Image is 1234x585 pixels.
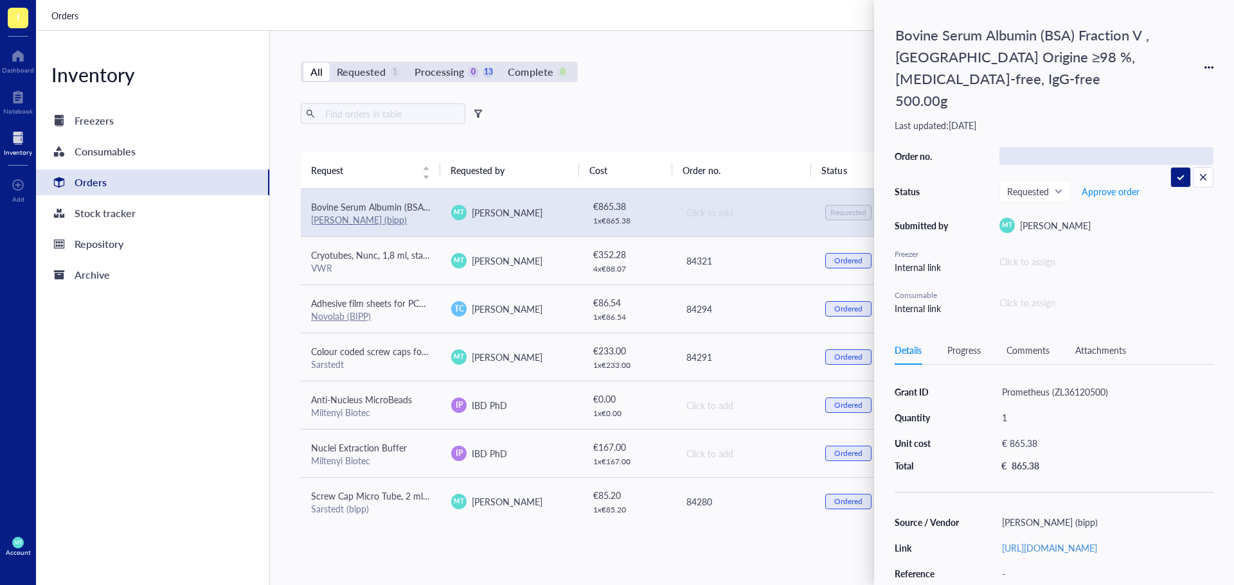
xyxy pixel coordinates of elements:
[483,67,494,78] div: 13
[593,216,665,226] div: 1 x € 865.38
[472,351,542,363] span: [PERSON_NAME]
[686,398,805,412] div: Click to add
[996,408,1213,426] div: 1
[593,264,665,274] div: 4 x € 88.07
[1012,460,1039,471] div: 865.38
[686,494,805,509] div: 84280
[454,496,464,506] span: MT
[36,139,269,164] a: Consumables
[440,152,580,188] th: Requested by
[895,290,952,301] div: Consumable
[675,429,815,477] td: Click to add
[1007,186,1060,197] span: Requested
[36,231,269,257] a: Repository
[75,204,136,222] div: Stock tracker
[834,496,863,507] div: Ordered
[508,63,553,81] div: Complete
[51,8,81,22] a: Orders
[895,516,960,528] div: Source / Vendor
[75,173,107,191] div: Orders
[12,195,24,203] div: Add
[15,540,21,545] span: MT
[834,304,863,314] div: Ordered
[472,447,507,460] span: IBD PhD
[999,254,1213,268] div: Click to assign
[6,548,31,556] div: Account
[472,254,542,267] span: [PERSON_NAME]
[686,446,805,460] div: Click to add
[996,383,1213,401] div: Prometheus (ZL36120500)
[890,21,1159,114] div: Bovine Serum Albumin (BSA) Fraction V , [GEOGRAPHIC_DATA] Origine ≥98 %, [MEDICAL_DATA]-free, IgG...
[456,448,463,459] span: IP
[456,399,463,411] span: IP
[811,152,904,188] th: Status
[454,303,464,315] span: TC
[311,163,415,177] span: Request
[672,152,812,188] th: Order no.
[895,150,952,162] div: Order no.
[895,249,952,260] div: Freezer
[472,206,542,219] span: [PERSON_NAME]
[454,256,464,265] span: MT
[675,284,815,333] td: 84294
[4,128,32,156] a: Inventory
[895,460,960,471] div: Total
[311,503,431,514] div: Sarstedt (bipp)
[1002,220,1012,230] span: MT
[36,200,269,226] a: Stock tracker
[311,297,499,310] span: Adhesive film sheets for PCR-plates transparent
[686,350,805,364] div: 84291
[675,477,815,525] td: 84280
[593,457,665,467] div: 1 x € 167.00
[3,107,33,115] div: Notebook
[675,381,815,429] td: Click to add
[686,254,805,268] div: 84321
[895,220,952,231] div: Submitted by
[895,437,960,449] div: Unit cost
[311,393,412,406] span: Anti-Nucleus MicroBeads
[996,564,1213,582] div: -
[895,119,1213,131] div: Last updated: [DATE]
[415,63,464,81] div: Processing
[996,434,1208,452] div: € 865.38
[593,295,665,310] div: € 86.54
[337,63,386,81] div: Requested
[311,455,431,466] div: Miltenyi Biotec
[947,343,981,357] div: Progress
[593,488,665,502] div: € 85.20
[36,108,269,134] a: Freezers
[75,266,110,284] div: Archive
[834,352,863,362] div: Ordered
[4,148,32,156] div: Inventory
[320,104,460,123] input: Find orders in table
[895,301,952,315] div: Internal link
[999,295,1055,310] div: Click to assign
[1075,343,1126,357] div: Attachments
[311,310,371,322] a: Novolab (BIPP)
[311,213,407,226] a: [PERSON_NAME] (bipp)
[468,67,479,78] div: 0
[593,408,665,419] div: 1 x € 0.00
[1001,460,1006,471] div: €
[1002,541,1097,554] a: [URL][DOMAIN_NAME]
[1006,343,1050,357] div: Comments
[830,207,866,218] div: Requested
[311,249,469,261] span: Cryotubes, Nunc, 1,8 ml, starfoot round
[593,440,665,454] div: € 167.00
[311,441,407,454] span: Nuclei Extraction Buffer
[834,256,863,266] div: Ordered
[472,495,542,508] span: [PERSON_NAME]
[311,345,630,358] span: Colour coded screw caps for micro tube 10.8mm, neutral, unit=500, 10000/case
[895,412,960,423] div: Quantity
[75,112,114,130] div: Freezers
[557,67,568,78] div: 0
[472,399,507,412] span: IBD PhD
[895,568,960,579] div: Reference
[17,8,20,24] span: I
[2,46,34,74] a: Dashboard
[593,344,665,358] div: € 233.00
[686,205,805,220] div: Click to add
[2,66,34,74] div: Dashboard
[895,260,952,274] div: Internal link
[311,406,431,418] div: Miltenyi Biotec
